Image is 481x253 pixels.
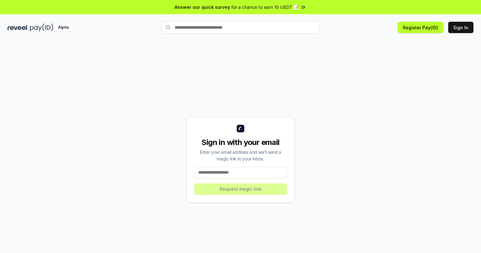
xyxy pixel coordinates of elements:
img: logo_small [237,125,244,132]
div: Enter your email address and we’ll send a magic link to your inbox. [194,149,287,162]
img: reveel_dark [8,24,29,32]
button: Register Pay(ID) [398,22,443,33]
span: for a chance to earn 10 USDT 📝 [231,4,299,10]
div: Sign in with your email [194,137,287,147]
span: Answer our quick survey [175,4,230,10]
button: Sign In [448,22,473,33]
div: Alpha [55,24,72,32]
img: pay_id [30,24,53,32]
